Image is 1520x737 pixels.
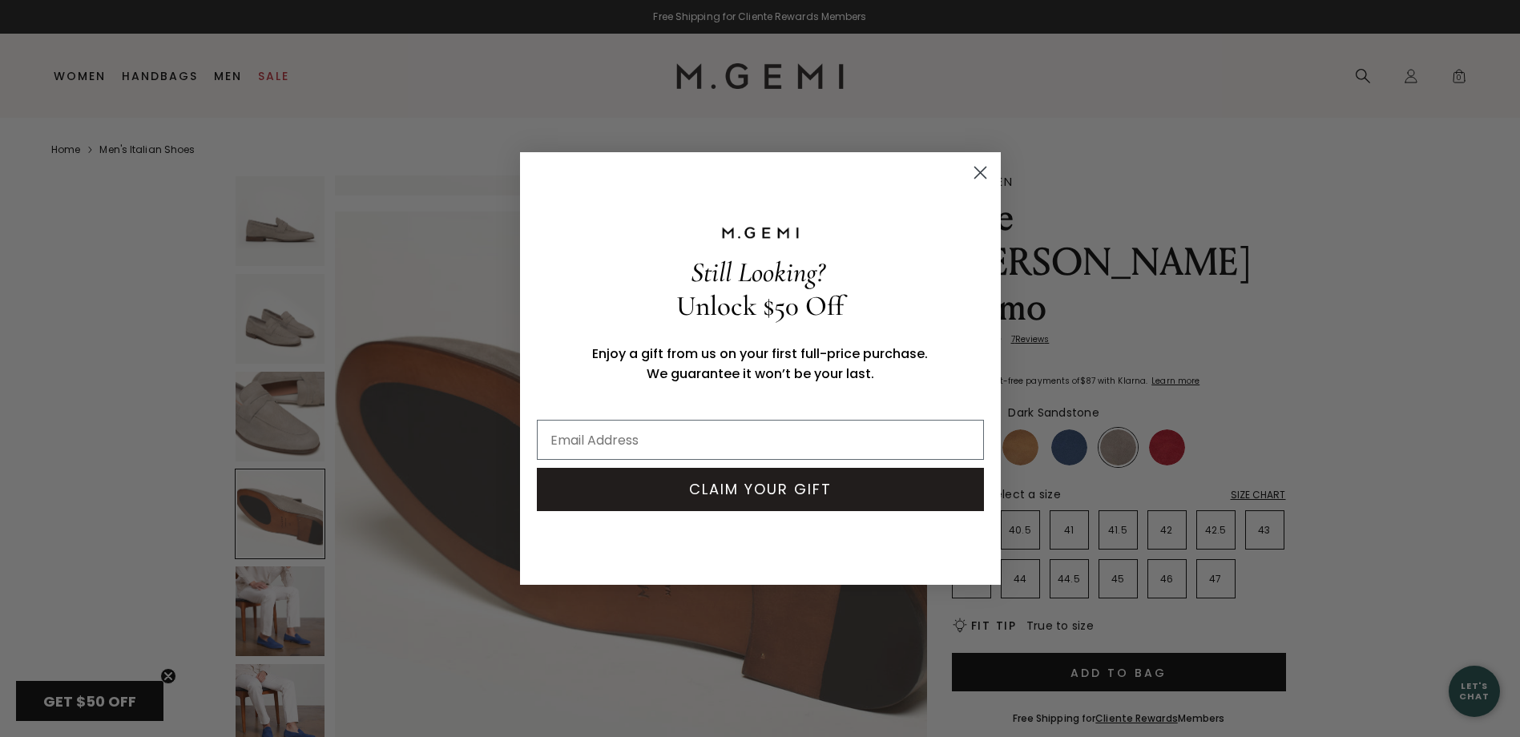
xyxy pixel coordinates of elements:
[720,226,800,240] img: M.GEMI
[966,159,994,187] button: Close dialog
[537,420,984,460] input: Email Address
[691,256,825,289] span: Still Looking?
[592,344,928,383] span: Enjoy a gift from us on your first full-price purchase. We guarantee it won’t be your last.
[676,289,844,323] span: Unlock $50 Off
[537,468,984,511] button: CLAIM YOUR GIFT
